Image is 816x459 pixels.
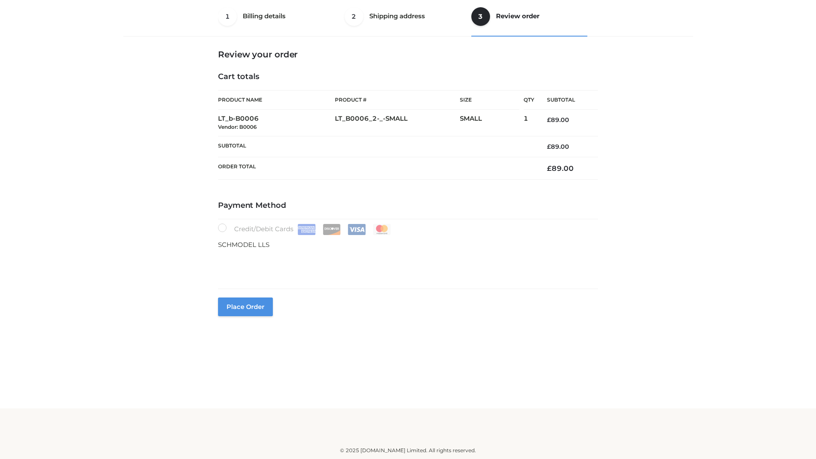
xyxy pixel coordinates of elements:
[547,164,574,173] bdi: 89.00
[218,90,335,110] th: Product Name
[218,157,534,180] th: Order Total
[335,110,460,136] td: LT_B0006_2-_-SMALL
[218,49,598,59] h3: Review your order
[218,239,598,250] p: SCHMODEL LLS
[547,116,569,124] bdi: 89.00
[547,143,569,150] bdi: 89.00
[216,248,596,279] iframe: Secure payment input frame
[218,201,598,210] h4: Payment Method
[348,224,366,235] img: Visa
[547,164,552,173] span: £
[524,90,534,110] th: Qty
[297,224,316,235] img: Amex
[126,446,690,455] div: © 2025 [DOMAIN_NAME] Limited. All rights reserved.
[218,124,257,130] small: Vendor: B0006
[534,91,598,110] th: Subtotal
[524,110,534,136] td: 1
[218,110,335,136] td: LT_b-B0006
[547,116,551,124] span: £
[373,224,391,235] img: Mastercard
[218,224,392,235] label: Credit/Debit Cards
[218,297,273,316] button: Place order
[218,136,534,157] th: Subtotal
[460,110,524,136] td: SMALL
[218,72,598,82] h4: Cart totals
[460,91,519,110] th: Size
[323,224,341,235] img: Discover
[335,90,460,110] th: Product #
[547,143,551,150] span: £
